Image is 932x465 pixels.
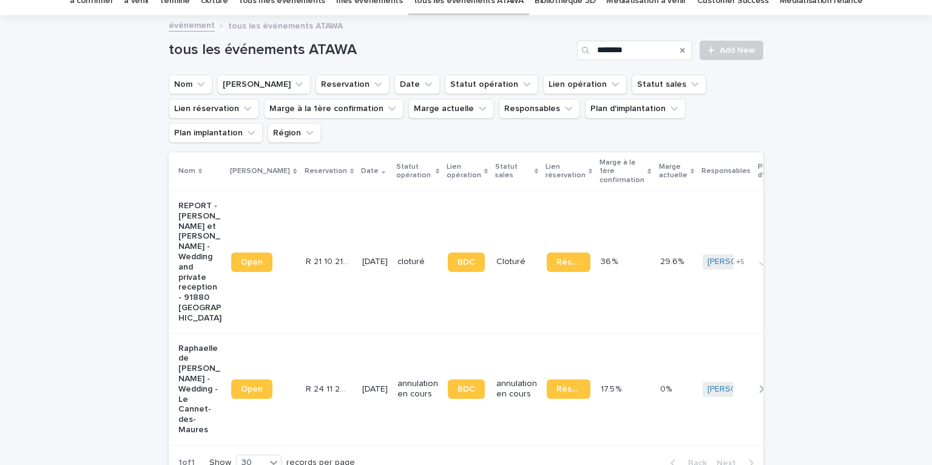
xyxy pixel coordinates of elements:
[556,258,580,266] span: Réservation
[178,344,221,435] p: Raphaelle de [PERSON_NAME] - Wedding - Le Cannet-des-Maures
[445,75,538,94] button: Statut opération
[736,259,745,266] span: + 5
[397,257,438,267] p: cloturé
[499,99,580,118] button: Responsables
[496,257,537,267] p: Cloturé
[230,165,290,178] p: [PERSON_NAME]
[601,382,624,395] p: 17.5 %
[601,254,620,267] p: 36 %
[632,75,706,94] button: Statut sales
[241,385,263,393] span: Open
[169,191,932,333] tr: REPORT - [PERSON_NAME] et [PERSON_NAME] - Wedding and private reception - 91880 [GEOGRAPHIC_DATA]...
[169,99,259,118] button: Lien réservation
[305,165,347,178] p: Reservation
[231,379,272,399] a: Open
[241,258,263,266] span: Open
[361,165,379,178] p: Date
[362,257,388,267] p: [DATE]
[362,384,388,395] p: [DATE]
[178,165,195,178] p: Nom
[585,99,686,118] button: Plan d'implantation
[660,254,686,267] p: 29.6%
[720,46,755,55] span: Add New
[547,253,590,272] a: Réservation
[231,253,272,272] a: Open
[458,258,475,266] span: BDC
[458,385,475,393] span: BDC
[397,379,438,399] p: annulation en cours
[448,379,485,399] a: BDC
[169,41,572,59] h1: tous les événements ATAWA
[758,160,808,183] p: Plan d'implantation
[700,41,763,60] a: Add New
[178,201,221,324] p: REPORT - [PERSON_NAME] et [PERSON_NAME] - Wedding and private reception - 91880 [GEOGRAPHIC_DATA]
[306,254,351,267] p: R 21 10 2116
[396,160,433,183] p: Statut opération
[545,160,586,183] p: Lien réservation
[447,160,481,183] p: Lien opération
[599,156,644,187] p: Marge à la 1ère confirmation
[707,257,774,267] a: [PERSON_NAME]
[217,75,311,94] button: Lien Stacker
[660,382,674,395] p: 0%
[496,379,537,399] p: annulation en cours
[408,99,494,118] button: Marge actuelle
[701,165,751,178] p: Responsables
[169,333,932,445] tr: Raphaelle de [PERSON_NAME] - Wedding - Le Cannet-des-MauresOpenR 24 11 2318R 24 11 2318 [DATE]ann...
[306,382,351,395] p: R 24 11 2318
[495,160,532,183] p: Statut sales
[394,75,440,94] button: Date
[228,18,343,32] p: tous les événements ATAWA
[169,18,215,32] a: événement
[169,123,263,143] button: Plan implantation
[707,384,774,395] a: [PERSON_NAME]
[659,160,687,183] p: Marge actuelle
[448,253,485,272] a: BDC
[316,75,390,94] button: Reservation
[264,99,404,118] button: Marge à la 1ère confirmation
[169,75,212,94] button: Nom
[547,379,590,399] a: Réservation
[543,75,627,94] button: Lien opération
[268,123,321,143] button: Région
[577,41,692,60] input: Search
[556,385,580,393] span: Réservation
